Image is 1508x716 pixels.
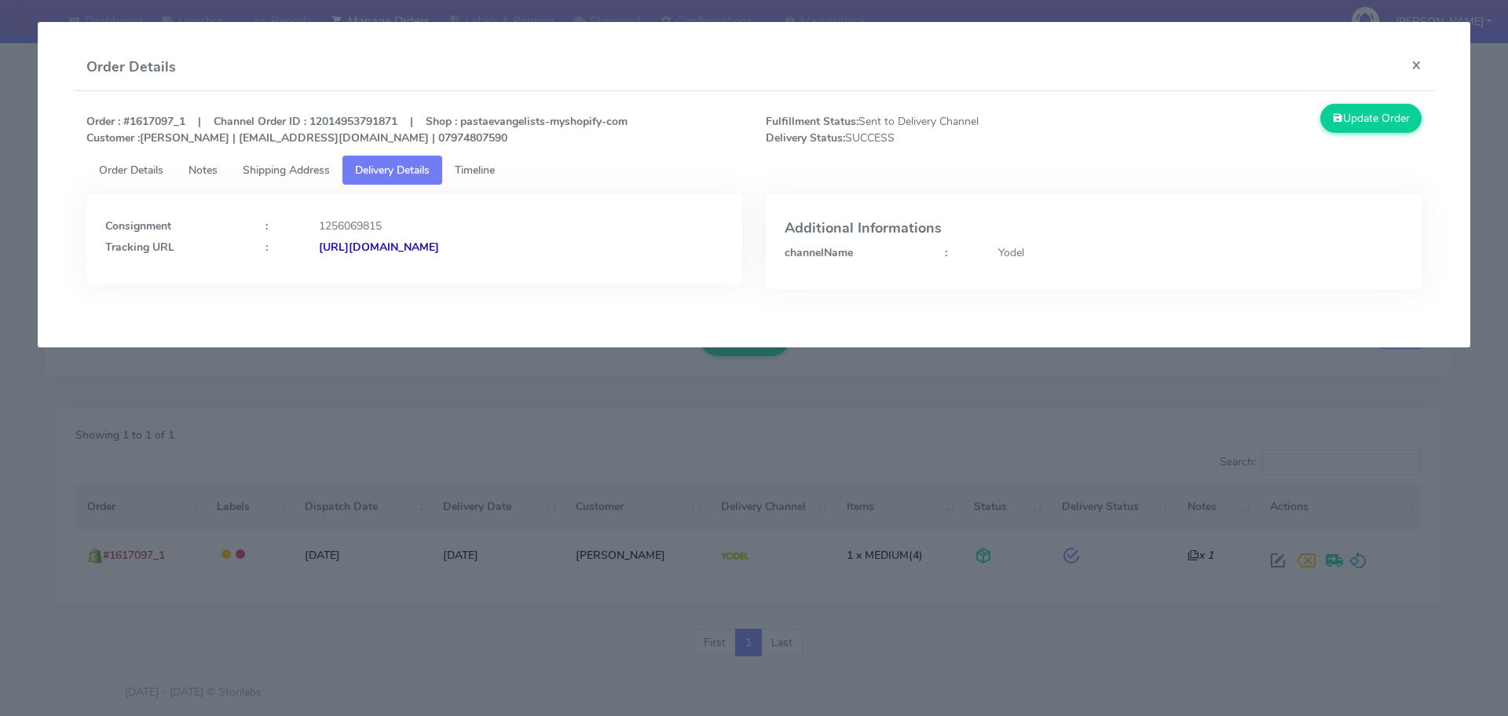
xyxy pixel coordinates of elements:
strong: [URL][DOMAIN_NAME] [319,240,439,255]
span: Order Details [99,163,163,178]
button: Close [1399,44,1434,86]
strong: Tracking URL [105,240,174,255]
div: Yodel [986,244,1415,261]
strong: : [265,218,268,233]
button: Update Order [1320,104,1422,133]
h4: Additional Informations [785,221,1403,237]
strong: : [265,240,268,255]
strong: Consignment [105,218,171,233]
span: Delivery Details [355,163,430,178]
strong: Delivery Status: [766,130,845,145]
strong: : [945,245,947,260]
span: Notes [188,163,218,178]
ul: Tabs [86,156,1422,185]
h4: Order Details [86,57,176,78]
strong: Order : #1617097_1 | Channel Order ID : 12014953791871 | Shop : pastaevangelists-myshopify-com [P... [86,114,628,145]
strong: Customer : [86,130,140,145]
span: Timeline [455,163,495,178]
span: Shipping Address [243,163,330,178]
strong: Fulfillment Status: [766,114,858,129]
strong: channelName [785,245,853,260]
div: 1256069815 [307,218,735,234]
span: Sent to Delivery Channel SUCCESS [754,113,1094,146]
